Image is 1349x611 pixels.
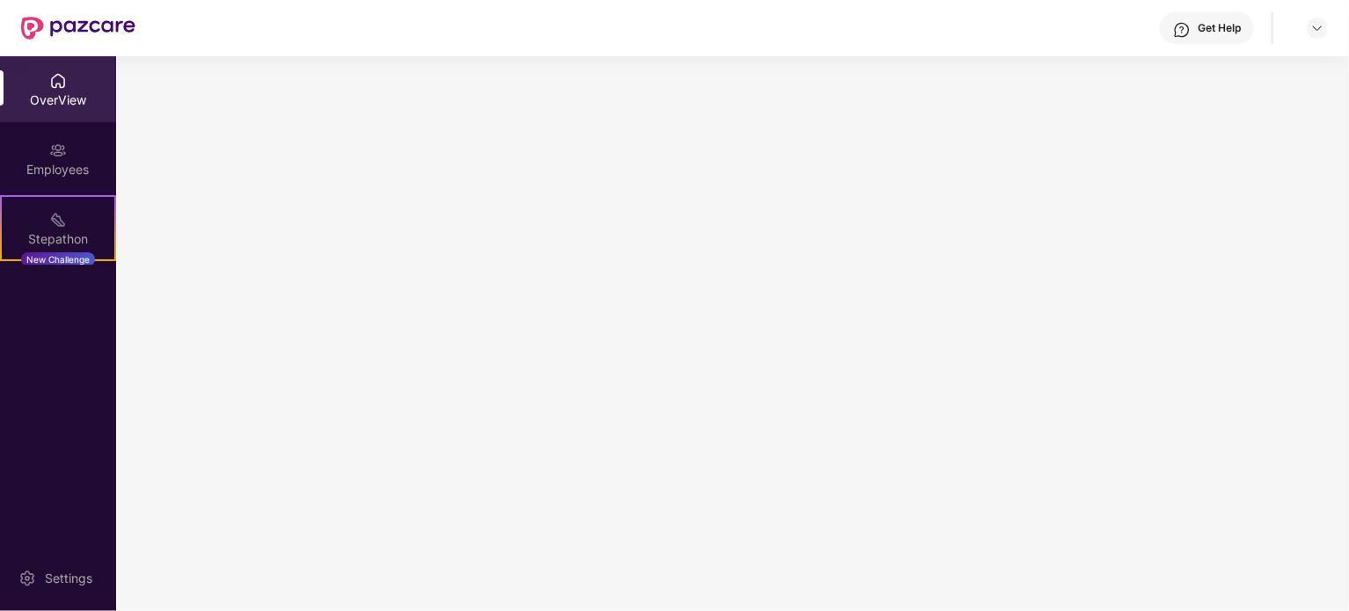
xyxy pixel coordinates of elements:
[2,230,114,248] div: Stepathon
[1198,21,1241,35] div: Get Help
[21,252,95,266] div: New Challenge
[49,72,67,90] img: svg+xml;base64,PHN2ZyBpZD0iSG9tZSIgeG1sbnM9Imh0dHA6Ly93d3cudzMub3JnLzIwMDAvc3ZnIiB3aWR0aD0iMjAiIG...
[40,570,98,587] div: Settings
[49,142,67,159] img: svg+xml;base64,PHN2ZyBpZD0iRW1wbG95ZWVzIiB4bWxucz0iaHR0cDovL3d3dy53My5vcmcvMjAwMC9zdmciIHdpZHRoPS...
[1310,21,1324,35] img: svg+xml;base64,PHN2ZyBpZD0iRHJvcGRvd24tMzJ4MzIiIHhtbG5zPSJodHRwOi8vd3d3LnczLm9yZy8yMDAwL3N2ZyIgd2...
[49,211,67,229] img: svg+xml;base64,PHN2ZyB4bWxucz0iaHR0cDovL3d3dy53My5vcmcvMjAwMC9zdmciIHdpZHRoPSIyMSIgaGVpZ2h0PSIyMC...
[18,570,36,587] img: svg+xml;base64,PHN2ZyBpZD0iU2V0dGluZy0yMHgyMCIgeG1sbnM9Imh0dHA6Ly93d3cudzMub3JnLzIwMDAvc3ZnIiB3aW...
[21,17,135,40] img: New Pazcare Logo
[1173,21,1191,39] img: svg+xml;base64,PHN2ZyBpZD0iSGVscC0zMngzMiIgeG1sbnM9Imh0dHA6Ly93d3cudzMub3JnLzIwMDAvc3ZnIiB3aWR0aD...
